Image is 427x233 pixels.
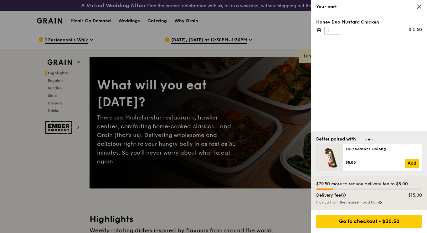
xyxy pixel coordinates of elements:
[316,4,422,10] div: Your cart
[316,19,422,25] div: Honey Duo Mustard Chicken
[371,139,373,140] span: Go to slide 3
[365,139,367,140] span: Go to slide 1
[346,160,405,165] div: $5.00
[312,192,398,199] div: Delivery fee
[316,200,422,205] div: Pick up from the nearest Food Point
[405,159,419,168] a: Add
[316,136,356,142] div: Better paired with
[368,139,370,140] span: Go to slide 2
[316,215,422,228] div: Go to checkout - $30.50
[346,146,419,151] div: Four Seasons Oolong
[316,181,422,187] div: $79.50 more to reduce delivery fee to $8.00
[398,192,426,199] div: $15.00
[409,27,422,33] div: $15.50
